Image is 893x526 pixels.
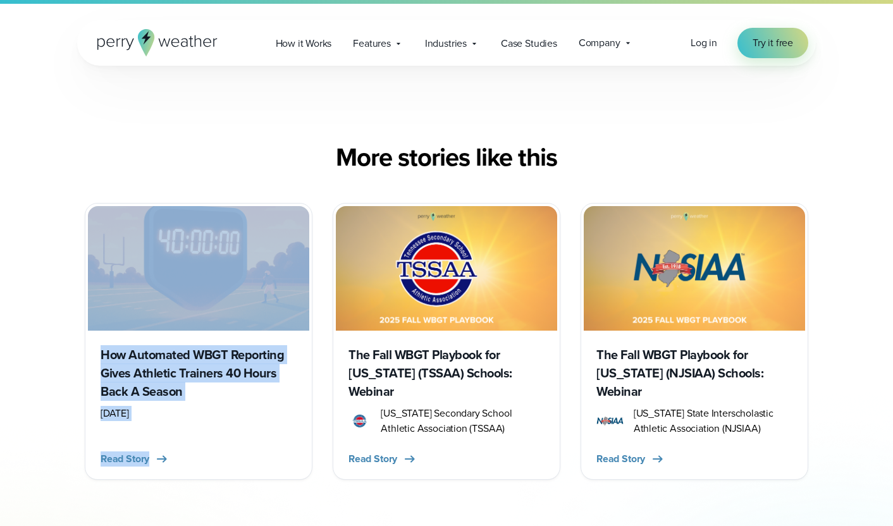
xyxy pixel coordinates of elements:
[101,346,297,401] h3: How Automated WBGT Reporting Gives Athletic Trainers 40 Hours Back A Season
[101,451,149,467] span: Read Story
[584,206,805,331] img: NJSIAA WBGT playbook
[101,451,169,467] button: Read Story
[348,451,417,467] button: Read Story
[596,451,645,467] span: Read Story
[88,206,309,331] img: Athletic trainers wbgt reporting
[579,35,620,51] span: Company
[753,35,793,51] span: Try it free
[276,36,332,51] span: How it Works
[101,406,297,421] div: [DATE]
[691,35,717,51] a: Log in
[353,36,391,51] span: Features
[348,451,397,467] span: Read Story
[381,406,545,436] span: [US_STATE] Secondary School Athletic Association (TSSAA)
[596,413,624,429] img: NJSIAA
[581,203,808,480] a: NJSIAA WBGT playbook The Fall WBGT Playbook for [US_STATE] (NJSIAA) Schools: Webinar NJSIAA [US_S...
[737,28,808,58] a: Try it free
[501,36,557,51] span: Case Studies
[425,36,467,51] span: Industries
[333,203,560,480] a: TSSAA Tennessee The Fall WBGT Playbook for [US_STATE] (TSSAA) Schools: Webinar [US_STATE] Seconda...
[77,142,816,173] h2: More stories like this
[596,346,792,401] h3: The Fall WBGT Playbook for [US_STATE] (NJSIAA) Schools: Webinar
[348,346,545,401] h3: The Fall WBGT Playbook for [US_STATE] (TSSAA) Schools: Webinar
[596,451,665,467] button: Read Story
[336,206,557,331] img: TSSAA Tennessee
[691,35,717,50] span: Log in
[634,406,792,436] span: [US_STATE] State Interscholastic Athletic Association (NJSIAA)
[490,30,568,56] a: Case Studies
[348,413,371,429] img: TSSAA-Tennessee-Secondary-School-Athletic-Association.svg
[85,203,312,480] a: Athletic trainers wbgt reporting How Automated WBGT Reporting Gives Athletic Trainers 40 Hours Ba...
[265,30,343,56] a: How it Works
